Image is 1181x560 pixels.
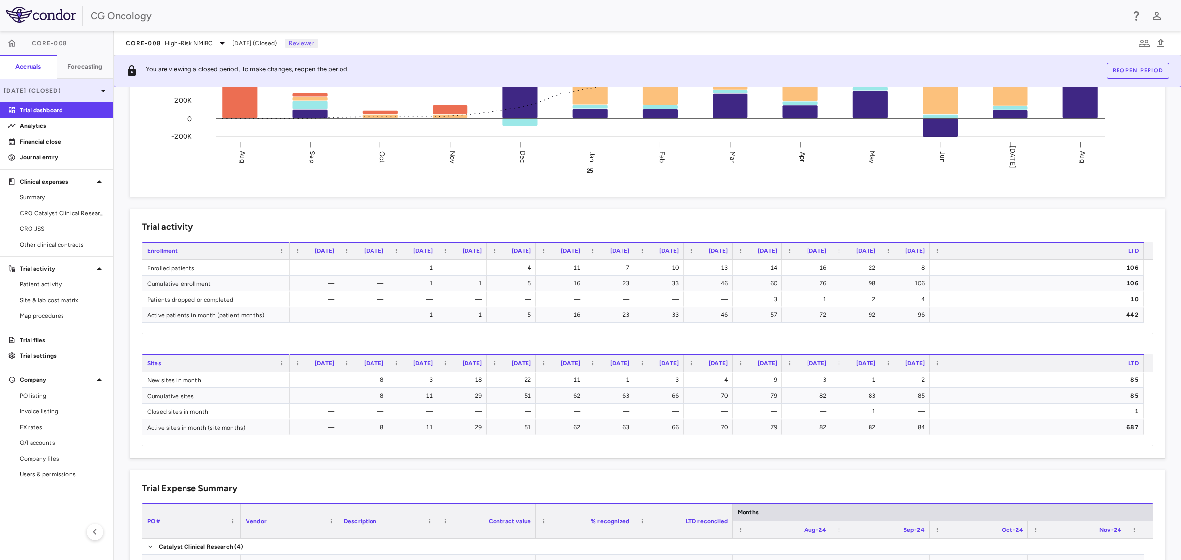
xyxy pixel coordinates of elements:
span: [DATE] [512,248,531,254]
span: [DATE] [561,360,580,367]
span: Catalyst Clinical Research [159,539,233,555]
div: 33 [643,307,679,323]
div: 5 [496,307,531,323]
div: 29 [446,388,482,404]
div: Closed sites in month [142,404,290,419]
span: Sep-24 [903,527,925,533]
text: Nov [448,150,457,163]
div: 85 [938,372,1139,388]
span: [DATE] [463,248,482,254]
p: Trial settings [20,351,105,360]
div: CG Oncology [91,8,1124,23]
span: % recognized [591,518,629,525]
div: — [545,291,580,307]
div: 442 [938,307,1139,323]
div: — [496,291,531,307]
div: 1 [594,372,629,388]
div: 14 [742,260,777,276]
div: 1 [446,307,482,323]
div: 79 [742,388,777,404]
div: 92 [840,307,875,323]
span: (4) [234,539,243,555]
span: CORE-008 [126,39,161,47]
span: G/l accounts [20,438,105,447]
span: Company files [20,454,105,463]
span: Invoice listing [20,407,105,416]
p: Clinical expenses [20,177,93,186]
div: — [299,419,334,435]
span: [DATE] [315,248,334,254]
div: 106 [938,260,1139,276]
div: 60 [742,276,777,291]
text: Jan [588,151,596,162]
img: logo-full-BYUhSk78.svg [6,7,76,23]
span: Users & permissions [20,470,105,479]
span: Enrollment [147,248,178,254]
div: 2 [889,372,925,388]
div: — [299,291,334,307]
tspan: -200K [171,132,192,141]
div: 79 [742,419,777,435]
div: 9 [742,372,777,388]
div: 96 [889,307,925,323]
div: 11 [397,419,433,435]
div: Active patients in month (patient months) [142,307,290,322]
div: — [299,388,334,404]
div: 82 [791,388,826,404]
div: 16 [545,307,580,323]
div: — [299,260,334,276]
p: Trial files [20,336,105,344]
span: LTD [1128,248,1138,254]
div: 1 [397,276,433,291]
div: 4 [889,291,925,307]
div: — [348,260,383,276]
span: [DATE] [610,360,629,367]
span: [DATE] [413,248,433,254]
div: 82 [791,419,826,435]
div: 16 [545,276,580,291]
span: [DATE] [315,360,334,367]
span: [DATE] [364,248,383,254]
span: [DATE] [856,360,875,367]
text: Apr [798,151,807,162]
span: Aug-24 [804,527,826,533]
span: [DATE] [659,248,679,254]
div: — [742,404,777,419]
div: — [594,291,629,307]
div: 1 [446,276,482,291]
div: 3 [742,291,777,307]
p: Trial activity [20,264,93,273]
div: — [643,404,679,419]
span: Description [344,518,377,525]
div: 51 [496,388,531,404]
span: [DATE] (Closed) [232,39,277,48]
span: [DATE] [758,248,777,254]
text: Sep [308,151,316,163]
span: Patient activity [20,280,105,289]
span: CORE-008 [32,39,67,47]
span: CRO Catalyst Clinical Research [20,209,105,218]
text: [DATE] [1008,146,1017,168]
div: — [692,291,728,307]
div: 1 [938,404,1139,419]
span: FX rates [20,423,105,432]
div: — [299,276,334,291]
div: 33 [643,276,679,291]
div: 10 [938,291,1139,307]
div: 22 [496,372,531,388]
p: [DATE] (Closed) [4,86,97,95]
div: 106 [889,276,925,291]
span: [DATE] [512,360,531,367]
text: Aug [1078,151,1087,163]
text: Aug [238,151,247,163]
span: [DATE] [610,248,629,254]
text: Oct [378,151,386,162]
p: Company [20,375,93,384]
div: 46 [692,276,728,291]
span: Contract value [489,518,531,525]
div: — [397,291,433,307]
div: 46 [692,307,728,323]
div: 62 [545,388,580,404]
tspan: 0 [187,114,192,123]
p: Analytics [20,122,105,130]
